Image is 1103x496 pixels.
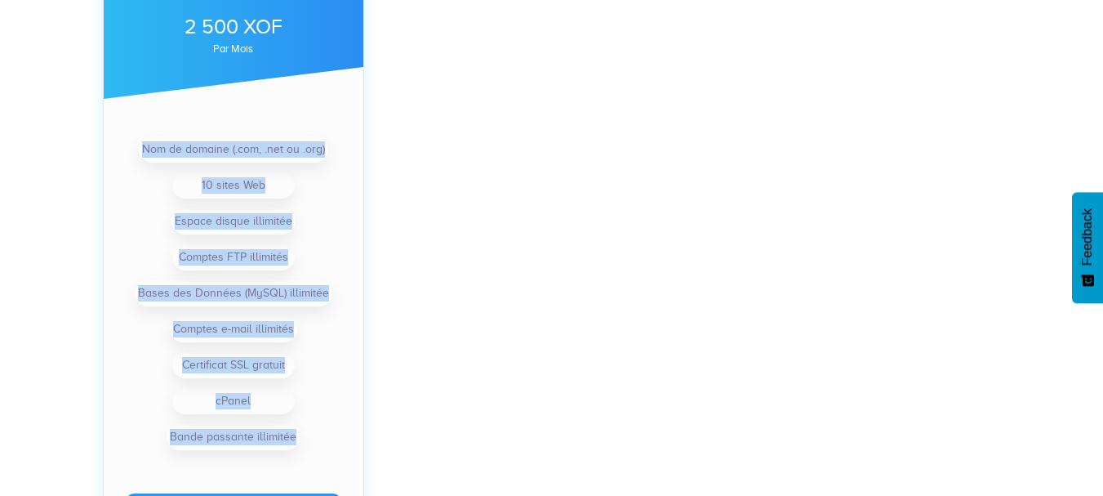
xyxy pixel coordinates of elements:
[767,244,1093,424] iframe: Drift Widget Chat Window
[139,136,328,163] li: Nom de domaine (.com, .net ou .org)
[1021,414,1083,476] iframe: Drift Widget Chat Controller
[126,44,341,54] div: par mois
[172,388,295,414] li: cPanel
[135,280,332,306] li: Bases des Données (MySQL) illimitée
[1080,208,1095,266] span: Feedback
[1072,192,1103,303] button: Feedback - Afficher l’enquête
[172,244,295,270] li: Comptes FTP illimités
[170,316,297,342] li: Comptes e-mail illimités
[126,12,341,42] div: 2 500 XOF
[167,424,300,450] li: Bande passante illimitée
[172,172,295,199] li: 10 sites Web
[171,208,296,235] li: Espace disque illimitée
[172,352,295,378] li: Certificat SSL gratuit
